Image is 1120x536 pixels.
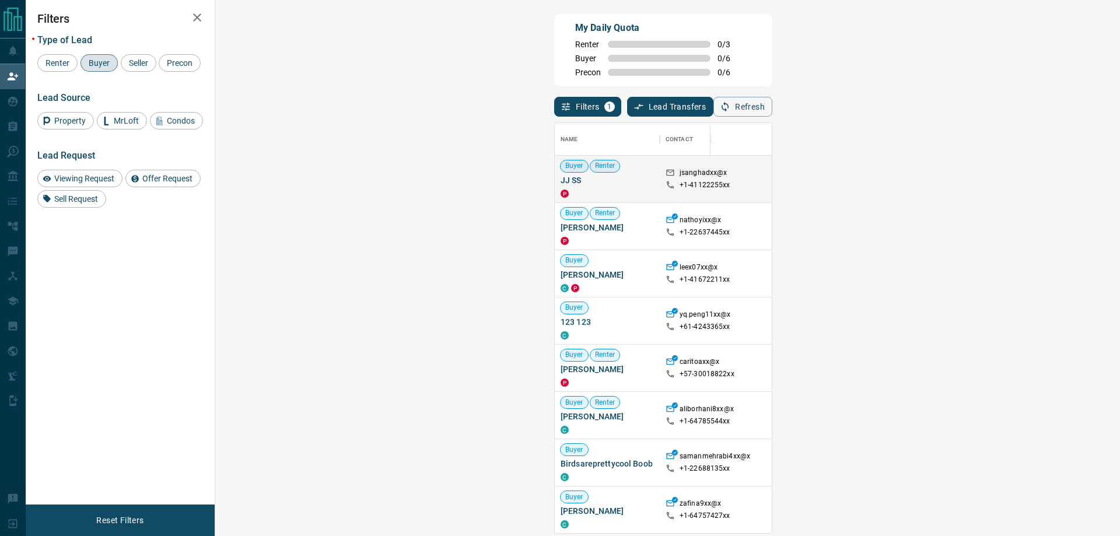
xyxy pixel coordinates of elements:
div: Offer Request [125,170,201,187]
span: Sell Request [50,194,102,204]
p: samanmehrabi4xx@x [680,451,750,464]
span: Buyer [561,350,588,360]
div: Precon [159,54,201,72]
span: Viewing Request [50,174,118,183]
div: Contact [660,123,753,156]
p: aliborhani8xx@x [680,404,734,416]
div: Condos [150,112,203,129]
span: Renter [590,398,620,408]
p: +57- 30018822xx [680,369,734,379]
span: Precon [575,68,601,77]
span: Renter [590,208,620,218]
div: Buyer [80,54,118,72]
h2: Filters [37,12,203,26]
span: 0 / 6 [717,68,743,77]
span: Property [50,116,90,125]
p: zafina9xx@x [680,499,721,511]
span: Condos [163,116,199,125]
div: condos.ca [561,520,569,528]
div: condos.ca [561,426,569,434]
div: MrLoft [97,112,147,129]
span: Buyer [561,492,588,502]
div: Renter [37,54,78,72]
div: Name [561,123,578,156]
span: 0 / 6 [717,54,743,63]
span: Lead Request [37,150,95,161]
span: Buyer [561,255,588,265]
p: caritoaxx@x [680,357,719,369]
div: condos.ca [561,284,569,292]
button: Reset Filters [89,510,151,530]
span: Birdsareprettycool Boob [561,458,654,470]
div: condos.ca [561,331,569,339]
button: Filters1 [554,97,621,117]
span: Buyer [561,303,588,313]
p: +61- 4243365xx [680,322,730,332]
div: Contact [666,123,693,156]
p: +1- 41672211xx [680,275,730,285]
span: Renter [41,58,73,68]
div: property.ca [561,379,569,387]
p: jsanghadxx@x [680,168,727,180]
div: Seller [121,54,156,72]
p: +1- 41122255xx [680,180,730,190]
div: Viewing Request [37,170,123,187]
div: condos.ca [561,473,569,481]
span: Renter [590,161,620,171]
span: [PERSON_NAME] [561,505,654,517]
div: property.ca [561,237,569,245]
span: Buyer [561,161,588,171]
span: Renter [575,40,601,49]
p: +1- 22637445xx [680,227,730,237]
span: 0 / 3 [717,40,743,49]
div: property.ca [571,284,579,292]
span: Buyer [561,445,588,455]
span: Buyer [561,208,588,218]
button: Refresh [713,97,772,117]
p: +1- 64757427xx [680,511,730,521]
div: Property [37,112,94,129]
p: leex07xx@x [680,262,717,275]
p: +1- 64785544xx [680,416,730,426]
span: JJ SS [561,174,654,186]
button: Lead Transfers [627,97,714,117]
div: Name [555,123,660,156]
span: [PERSON_NAME] [561,269,654,281]
span: Buyer [85,58,114,68]
span: [PERSON_NAME] [561,363,654,375]
span: 1 [605,103,614,111]
p: +1- 22688135xx [680,464,730,474]
div: Sell Request [37,190,106,208]
span: Renter [590,350,620,360]
span: 123 123 [561,316,654,328]
span: Buyer [575,54,601,63]
div: property.ca [561,190,569,198]
span: Lead Source [37,92,90,103]
p: yq.peng11xx@x [680,310,731,322]
span: Buyer [561,398,588,408]
p: nathoyixx@x [680,215,721,227]
span: MrLoft [110,116,143,125]
span: Seller [125,58,152,68]
span: [PERSON_NAME] [561,411,654,422]
span: Precon [163,58,197,68]
p: My Daily Quota [575,21,743,35]
span: Offer Request [138,174,197,183]
span: Type of Lead [37,34,92,45]
span: [PERSON_NAME] [561,222,654,233]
